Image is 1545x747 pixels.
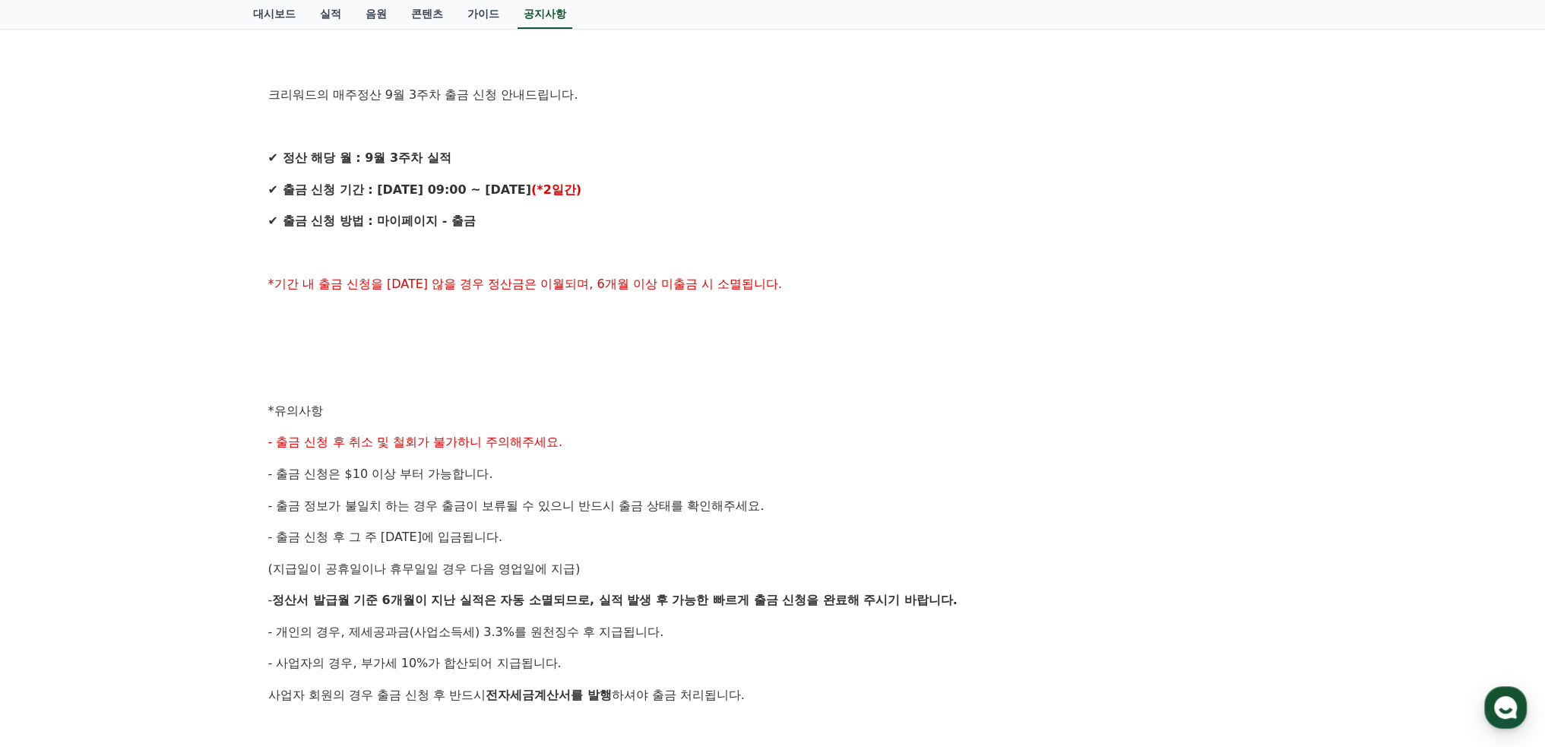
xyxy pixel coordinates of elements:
[268,562,581,576] span: (지급일이 공휴일이나 휴무일일 경우 다음 영업일에 지급)
[268,530,503,544] span: - 출금 신청 후 그 주 [DATE]에 입금됩니다.
[268,214,476,228] strong: ✔ 출금 신청 방법 : 마이페이지 - 출금
[268,656,562,670] span: - 사업자의 경우, 부가세 10%가 합산되어 지급됩니다.
[268,467,493,481] span: - 출금 신청은 $10 이상 부터 가능합니다.
[486,688,612,702] strong: 전자세금계산서를 발행
[531,182,581,197] strong: (*2일간)
[268,435,563,449] span: - 출금 신청 후 취소 및 철회가 불가하니 주의해주세요.
[272,593,378,607] strong: 정산서 발급월 기준
[100,482,196,520] a: 대화
[268,590,1277,610] p: -
[268,499,765,513] span: - 출금 정보가 불일치 하는 경우 출금이 보류될 수 있으니 반드시 출금 상태를 확인해주세요.
[196,482,292,520] a: 설정
[268,404,323,418] span: *유의사항
[268,277,783,291] span: *기간 내 출금 신청을 [DATE] 않을 경우 정산금은 이월되며, 6개월 이상 미출금 시 소멸됩니다.
[612,688,745,702] span: 하셔야 출금 처리됩니다.
[268,625,664,639] span: - 개인의 경우, 제세공과금(사업소득세) 3.3%를 원천징수 후 지급됩니다.
[268,150,451,165] strong: ✔ 정산 해당 월 : 9월 3주차 실적
[268,182,531,197] strong: ✔ 출금 신청 기간 : [DATE] 09:00 ~ [DATE]
[5,482,100,520] a: 홈
[268,688,486,702] span: 사업자 회원의 경우 출금 신청 후 반드시
[235,505,253,517] span: 설정
[48,505,57,517] span: 홈
[382,593,958,607] strong: 6개월이 지난 실적은 자동 소멸되므로, 실적 발생 후 가능한 빠르게 출금 신청을 완료해 주시기 바랍니다.
[139,505,157,518] span: 대화
[268,85,1277,105] p: 크리워드의 매주정산 9월 3주차 출금 신청 안내드립니다.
